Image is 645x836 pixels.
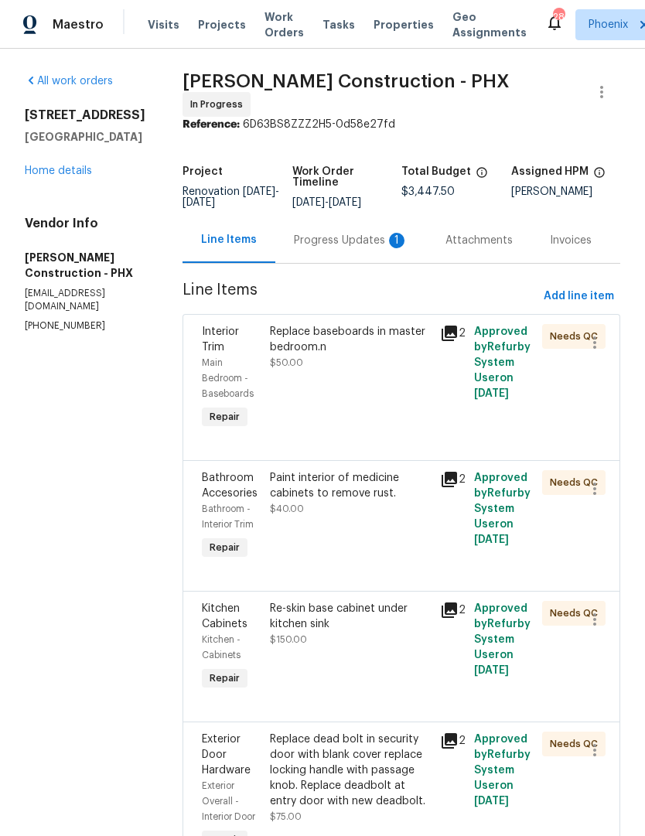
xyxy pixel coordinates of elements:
span: Interior Trim [202,326,239,353]
span: Phoenix [589,17,628,32]
span: Maestro [53,17,104,32]
span: Add line item [544,287,614,306]
span: [DATE] [329,197,361,208]
span: [DATE] [243,186,275,197]
span: Needs QC [550,329,604,344]
span: $3,447.50 [401,186,455,197]
div: 6D63BS8ZZZ2H5-0d58e27fd [183,117,620,132]
span: Tasks [322,19,355,30]
p: [PHONE_NUMBER] [25,319,145,333]
span: - [292,197,361,208]
span: [DATE] [183,197,215,208]
div: 2 [440,470,465,489]
span: Kitchen - Cabinets [202,635,241,660]
span: Projects [198,17,246,32]
h5: [GEOGRAPHIC_DATA] [25,129,145,145]
span: The total cost of line items that have been proposed by Opendoor. This sum includes line items th... [476,166,488,186]
span: Approved by Refurby System User on [474,734,531,807]
span: Renovation [183,186,279,208]
span: Main Bedroom - Baseboards [202,358,254,398]
span: Properties [374,17,434,32]
h2: [STREET_ADDRESS] [25,107,145,123]
p: [EMAIL_ADDRESS][DOMAIN_NAME] [25,287,145,313]
b: Reference: [183,119,240,130]
div: 2 [440,324,465,343]
button: Add line item [537,282,620,311]
span: [DATE] [474,796,509,807]
span: The hpm assigned to this work order. [593,166,606,186]
h5: [PERSON_NAME] Construction - PHX [25,250,145,281]
span: - [183,186,279,208]
div: Replace dead bolt in security door with blank cover replace locking handle with passage knob. Rep... [270,732,431,809]
div: 1 [389,233,404,248]
span: Repair [203,671,246,686]
span: [DATE] [474,388,509,399]
span: Visits [148,17,179,32]
span: [DATE] [474,534,509,545]
span: Needs QC [550,475,604,490]
span: Repair [203,409,246,425]
a: Home details [25,165,92,176]
span: $150.00 [270,635,307,644]
h5: Total Budget [401,166,471,177]
span: $75.00 [270,812,302,821]
span: [DATE] [292,197,325,208]
h4: Vendor Info [25,216,145,231]
span: Approved by Refurby System User on [474,603,531,676]
span: Exterior Door Hardware [202,734,251,776]
span: Approved by Refurby System User on [474,326,531,399]
span: [DATE] [474,665,509,676]
span: Bathroom - Interior Trim [202,504,254,529]
span: $40.00 [270,504,304,514]
span: In Progress [190,97,249,112]
h5: Assigned HPM [511,166,589,177]
div: Replace baseboards in master bedroom.n [270,324,431,355]
span: Needs QC [550,736,604,752]
div: 28 [553,9,564,25]
span: Bathroom Accesories [202,473,258,499]
span: Geo Assignments [452,9,527,40]
h5: Work Order Timeline [292,166,402,188]
div: [PERSON_NAME] [511,186,621,197]
div: Re-skin base cabinet under kitchen sink [270,601,431,632]
div: Attachments [445,233,513,248]
span: Needs QC [550,606,604,621]
div: 2 [440,732,465,750]
h5: Project [183,166,223,177]
span: Approved by Refurby System User on [474,473,531,545]
span: Exterior Overall - Interior Door [202,781,255,821]
div: 2 [440,601,465,619]
div: Progress Updates [294,233,408,248]
span: $50.00 [270,358,303,367]
span: Kitchen Cabinets [202,603,247,630]
span: Work Orders [264,9,304,40]
span: Repair [203,540,246,555]
div: Paint interior of medicine cabinets to remove rust. [270,470,431,501]
div: Line Items [201,232,257,247]
a: All work orders [25,76,113,87]
span: Line Items [183,282,537,311]
span: [PERSON_NAME] Construction - PHX [183,72,510,90]
div: Invoices [550,233,592,248]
